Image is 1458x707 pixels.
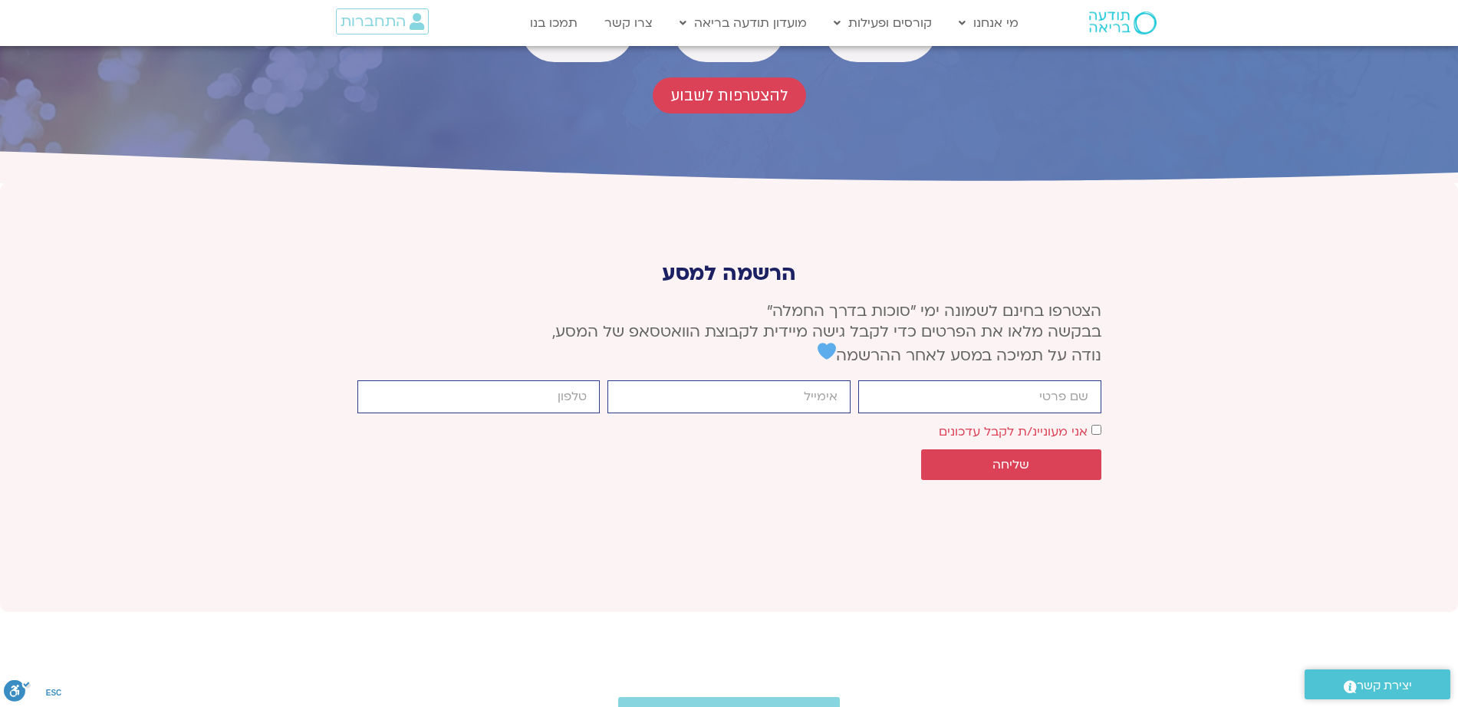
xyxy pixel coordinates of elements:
a: התחברות [336,8,429,35]
span: התחברות [341,13,406,30]
a: קורסים ופעילות [826,8,940,38]
input: אימייל [607,380,851,413]
span: נודה על תמיכה במסע לאחר ההרשמה [818,345,1101,366]
form: טופס חדש [357,380,1101,488]
a: צרו קשר [597,8,660,38]
p: הרשמה למסע [357,261,1101,285]
button: שליחה [921,449,1101,480]
a: מי אנחנו [951,8,1026,38]
img: 💙 [818,342,836,360]
a: יצירת קשר [1305,669,1450,699]
img: תודעה בריאה [1089,12,1157,35]
span: בבקשה מלאו את הפרטים כדי לקבל גישה מיידית לקבוצת הוואטסאפ של המסע, [552,321,1101,342]
p: הצטרפו בחינם לשמונה ימי ״סוכות בדרך החמלה״ [357,301,1101,366]
a: מועדון תודעה בריאה [672,8,815,38]
input: שם פרטי [858,380,1101,413]
a: להצטרפות לשבוע [653,77,806,113]
span: שליחה [992,458,1029,472]
input: מותר להשתמש רק במספרים ותווי טלפון (#, -, *, וכו'). [357,380,601,413]
span: להצטרפות לשבוע [671,87,788,104]
span: יצירת קשר [1357,676,1412,696]
a: תמכו בנו [522,8,585,38]
label: אני מעוניינ/ת לקבל עדכונים [939,423,1088,440]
